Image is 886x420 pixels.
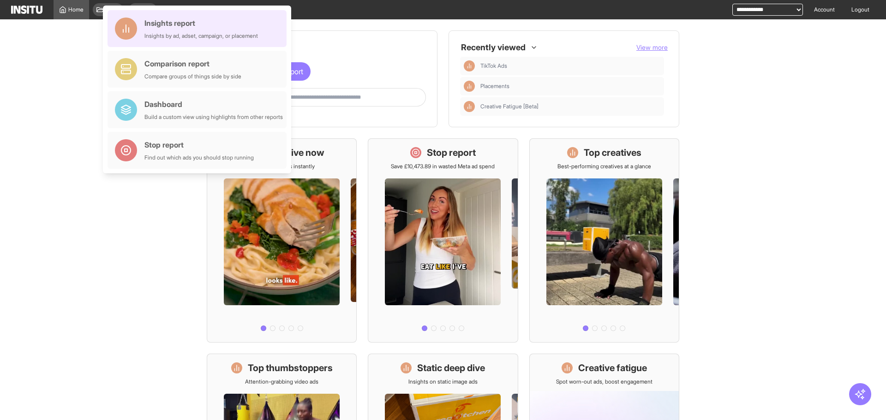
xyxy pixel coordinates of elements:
h1: Get started [218,42,426,55]
p: Insights on static image ads [408,378,478,385]
button: View more [636,43,668,52]
div: Compare groups of things side by side [144,73,241,80]
span: Placements [480,83,509,90]
a: Stop reportSave £10,473.89 in wasted Meta ad spend [368,138,518,343]
span: Home [68,6,84,13]
span: TikTok Ads [480,62,660,70]
span: Creative Fatigue [Beta] [480,103,539,110]
span: Creative Fatigue [Beta] [480,103,660,110]
div: Insights [464,81,475,92]
div: Insights [464,60,475,71]
span: Placements [480,83,660,90]
div: Insights report [144,18,258,29]
h1: Top creatives [584,146,641,159]
div: Build a custom view using highlights from other reports [144,113,283,121]
span: View more [636,43,668,51]
a: What's live nowSee all active ads instantly [207,138,357,343]
div: Comparison report [144,58,241,69]
img: Logo [11,6,42,14]
h1: Top thumbstoppers [248,361,333,374]
p: Save £10,473.89 in wasted Meta ad spend [391,163,495,170]
div: Stop report [144,139,254,150]
div: Dashboard [144,99,283,110]
p: Best-performing creatives at a glance [557,163,651,170]
div: Find out which ads you should stop running [144,154,254,161]
h1: Stop report [427,146,476,159]
p: Attention-grabbing video ads [245,378,318,385]
a: Top creativesBest-performing creatives at a glance [529,138,679,343]
p: See all active ads instantly [249,163,315,170]
div: Insights by ad, adset, campaign, or placement [144,32,258,40]
h1: Static deep dive [417,361,485,374]
span: TikTok Ads [480,62,507,70]
div: Insights [464,101,475,112]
